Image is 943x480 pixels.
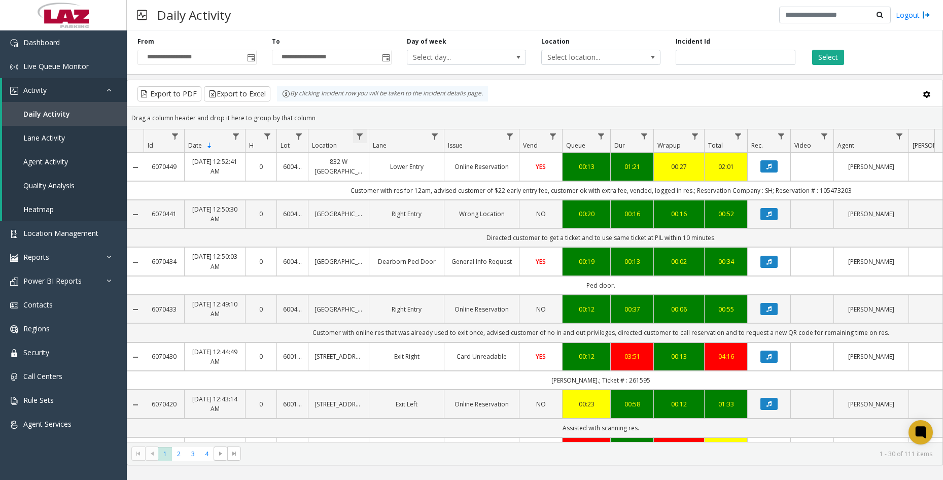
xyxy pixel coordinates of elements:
label: Day of week [407,37,446,46]
span: Rule Sets [23,395,54,405]
a: 0 [252,304,270,314]
span: Page 4 [200,447,214,461]
img: 'icon' [10,254,18,262]
a: Id Filter Menu [168,129,182,143]
span: Sortable [205,142,214,150]
a: Online Reservation [450,304,513,314]
a: [PERSON_NAME] [840,304,902,314]
span: YES [536,352,546,361]
span: Live Queue Monitor [23,61,89,71]
a: 6070430 [150,352,178,361]
button: Select [812,50,844,65]
a: [DATE] 12:43:14 AM [191,394,239,414]
a: Card Unreadable [450,352,513,361]
a: Exit Left [375,399,438,409]
div: 00:34 [711,257,741,266]
a: NO [526,209,556,219]
a: YES [526,257,556,266]
a: [DATE] 12:44:49 AM [191,347,239,366]
button: Export to Excel [204,86,270,101]
span: Date [188,141,202,150]
a: 00:58 [617,399,647,409]
a: Collapse Details [127,353,144,361]
a: 600405 [283,209,302,219]
h3: Daily Activity [152,3,236,27]
span: Security [23,348,49,357]
a: 00:52 [711,209,741,219]
a: H Filter Menu [261,129,274,143]
a: Exit Right [375,352,438,361]
a: 00:13 [660,352,698,361]
a: [GEOGRAPHIC_DATA] [315,209,363,219]
span: Reports [23,252,49,262]
span: Location [312,141,337,150]
a: 00:12 [569,352,604,361]
a: Activity [2,78,127,102]
a: [STREET_ADDRESS] [315,399,363,409]
a: 0 [252,209,270,219]
kendo-pager-info: 1 - 30 of 111 items [247,450,932,458]
div: Data table [127,129,942,442]
a: 04:16 [711,352,741,361]
a: Collapse Details [127,258,144,266]
a: 0 [252,399,270,409]
a: Heatmap [2,197,127,221]
a: 00:12 [660,399,698,409]
a: [DATE] 12:49:10 AM [191,299,239,319]
a: [PERSON_NAME] [840,352,902,361]
span: Location Management [23,228,98,238]
a: Collapse Details [127,401,144,409]
a: 00:06 [660,304,698,314]
span: Regions [23,324,50,333]
a: NO [526,399,556,409]
div: 00:13 [569,162,604,172]
span: Call Centers [23,371,62,381]
span: Wrapup [657,141,681,150]
a: 6070420 [150,399,178,409]
label: To [272,37,280,46]
span: Dur [614,141,625,150]
span: NO [536,400,546,408]
a: Agent Filter Menu [893,129,906,143]
img: 'icon' [10,301,18,310]
a: Wrapup Filter Menu [688,129,702,143]
a: Total Filter Menu [731,129,745,143]
img: 'icon' [10,421,18,429]
span: Go to the last page [227,447,241,461]
a: Dur Filter Menu [638,129,651,143]
img: infoIcon.svg [282,90,290,98]
div: 00:19 [569,257,604,266]
a: Daily Activity [2,102,127,126]
label: Incident Id [676,37,710,46]
a: 600125 [283,352,302,361]
span: Select day... [407,50,502,64]
span: Rec. [751,141,763,150]
div: 00:20 [569,209,604,219]
img: 'icon' [10,87,18,95]
span: Go to the next page [214,447,227,461]
div: 00:37 [617,304,647,314]
a: Online Reservation [450,399,513,409]
span: Agent Services [23,419,72,429]
img: 'icon' [10,325,18,333]
span: Quality Analysis [23,181,75,190]
img: 'icon' [10,349,18,357]
a: 0 [252,352,270,361]
a: 600405 [283,257,302,266]
div: 00:23 [569,399,604,409]
a: Agent Activity [2,150,127,174]
a: 00:16 [660,209,698,219]
a: [STREET_ADDRESS] [315,352,363,361]
a: [DATE] 12:50:30 AM [191,204,239,224]
span: Power BI Reports [23,276,82,286]
a: Video Filter Menu [818,129,831,143]
a: Date Filter Menu [229,129,243,143]
div: 01:21 [617,162,647,172]
span: Lot [281,141,290,150]
div: 01:33 [711,399,741,409]
button: Export to PDF [137,86,201,101]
